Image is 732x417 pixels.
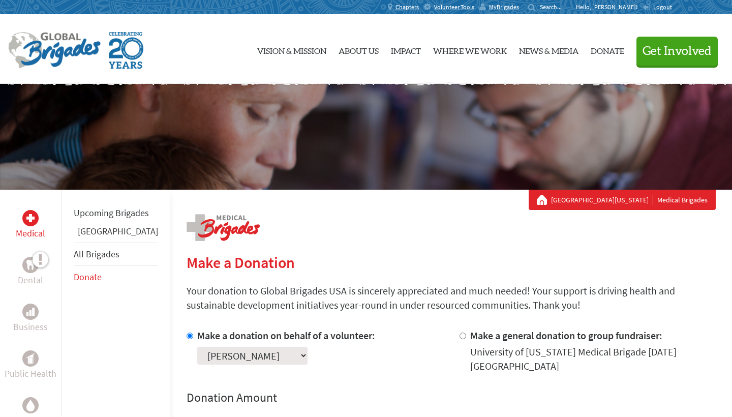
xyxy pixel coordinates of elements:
a: Logout [643,3,672,11]
li: Ghana [74,224,158,243]
img: Public Health [26,353,35,364]
label: Make a general donation to group fundraiser: [470,329,662,342]
li: Upcoming Brigades [74,202,158,224]
div: Medical [22,210,39,226]
input: Search... [540,3,569,11]
div: University of [US_STATE] Medical Brigade [DATE] [GEOGRAPHIC_DATA] [470,345,716,373]
span: Get Involved [643,45,712,57]
a: Upcoming Brigades [74,207,149,219]
a: DentalDental [18,257,43,287]
div: Business [22,304,39,320]
div: Medical Brigades [537,195,708,205]
label: Make a donation on behalf of a volunteer: [197,329,375,342]
span: MyBrigades [489,3,519,11]
li: All Brigades [74,243,158,266]
div: Water [22,397,39,413]
a: Donate [591,23,624,76]
li: Donate [74,266,158,288]
img: Medical [26,214,35,222]
a: Where We Work [433,23,507,76]
p: Medical [16,226,45,241]
p: Hello, [PERSON_NAME]! [576,3,643,11]
img: Global Brigades Logo [8,32,101,69]
img: Global Brigades Celebrating 20 Years [109,32,143,69]
a: Donate [74,271,102,283]
img: Business [26,308,35,316]
p: Dental [18,273,43,287]
a: BusinessBusiness [13,304,48,334]
h2: Make a Donation [187,253,716,272]
a: News & Media [519,23,578,76]
a: Public HealthPublic Health [5,350,56,381]
a: Impact [391,23,421,76]
span: Chapters [395,3,419,11]
p: Business [13,320,48,334]
a: [GEOGRAPHIC_DATA][US_STATE] [551,195,653,205]
h4: Donation Amount [187,390,716,406]
a: MedicalMedical [16,210,45,241]
img: logo-medical.png [187,214,260,241]
button: Get Involved [636,37,718,66]
div: Dental [22,257,39,273]
img: Water [26,399,35,411]
p: Your donation to Global Brigades USA is sincerely appreciated and much needed! Your support is dr... [187,284,716,312]
img: Dental [26,260,35,270]
p: Public Health [5,367,56,381]
div: Public Health [22,350,39,367]
a: All Brigades [74,248,119,260]
a: [GEOGRAPHIC_DATA] [78,225,158,237]
a: Vision & Mission [257,23,326,76]
span: Logout [653,3,672,11]
span: Volunteer Tools [434,3,474,11]
a: About Us [339,23,379,76]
